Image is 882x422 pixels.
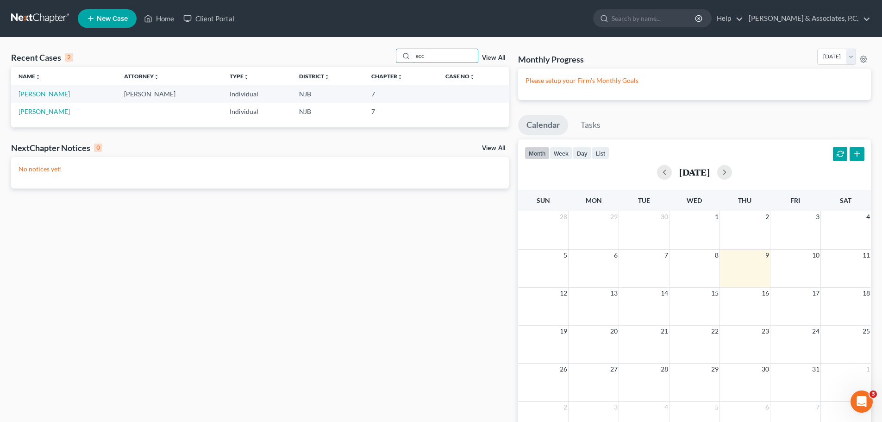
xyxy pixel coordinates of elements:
[815,402,820,413] span: 7
[761,364,770,375] span: 30
[609,288,619,299] span: 13
[559,288,568,299] span: 12
[19,164,501,174] p: No notices yet!
[469,74,475,80] i: unfold_more
[714,402,719,413] span: 5
[222,103,292,120] td: Individual
[764,402,770,413] span: 6
[572,115,609,135] a: Tasks
[117,85,222,102] td: [PERSON_NAME]
[563,402,568,413] span: 2
[154,74,159,80] i: unfold_more
[139,10,179,27] a: Home
[11,142,102,153] div: NextChapter Notices
[660,288,669,299] span: 14
[525,76,863,85] p: Please setup your Firm's Monthly Goals
[865,211,871,222] span: 4
[714,211,719,222] span: 1
[518,54,584,65] h3: Monthly Progress
[364,85,438,102] td: 7
[738,196,751,204] span: Thu
[862,250,871,261] span: 11
[19,90,70,98] a: [PERSON_NAME]
[609,364,619,375] span: 27
[364,103,438,120] td: 7
[559,326,568,337] span: 19
[761,326,770,337] span: 23
[811,326,820,337] span: 24
[518,115,568,135] a: Calendar
[714,250,719,261] span: 8
[612,10,696,27] input: Search by name...
[865,364,871,375] span: 1
[613,250,619,261] span: 6
[862,288,871,299] span: 18
[292,85,364,102] td: NJB
[482,145,505,151] a: View All
[35,74,41,80] i: unfold_more
[19,107,70,115] a: [PERSON_NAME]
[19,73,41,80] a: Nameunfold_more
[710,288,719,299] span: 15
[613,402,619,413] span: 3
[660,364,669,375] span: 28
[550,147,573,159] button: week
[324,74,330,80] i: unfold_more
[811,250,820,261] span: 10
[11,52,73,63] div: Recent Cases
[862,326,871,337] span: 25
[869,391,877,398] span: 3
[609,211,619,222] span: 29
[573,147,592,159] button: day
[559,211,568,222] span: 28
[525,147,550,159] button: month
[663,402,669,413] span: 4
[744,10,870,27] a: [PERSON_NAME] & Associates, P.C.
[292,103,364,120] td: NJB
[299,73,330,80] a: Districtunfold_more
[65,53,73,62] div: 2
[179,10,239,27] a: Client Portal
[790,196,800,204] span: Fri
[764,211,770,222] span: 2
[710,364,719,375] span: 29
[371,73,403,80] a: Chapterunfold_more
[230,73,249,80] a: Typeunfold_more
[811,288,820,299] span: 17
[840,196,851,204] span: Sat
[609,326,619,337] span: 20
[537,196,550,204] span: Sun
[811,364,820,375] span: 31
[710,326,719,337] span: 22
[660,211,669,222] span: 30
[559,364,568,375] span: 26
[638,196,650,204] span: Tue
[761,288,770,299] span: 16
[687,196,702,204] span: Wed
[397,74,403,80] i: unfold_more
[124,73,159,80] a: Attorneyunfold_more
[482,55,505,61] a: View All
[222,85,292,102] td: Individual
[712,10,743,27] a: Help
[445,73,475,80] a: Case Nounfold_more
[592,147,609,159] button: list
[563,250,568,261] span: 5
[244,74,249,80] i: unfold_more
[94,144,102,152] div: 0
[851,391,873,413] iframe: Intercom live chat
[663,250,669,261] span: 7
[815,211,820,222] span: 3
[413,49,478,63] input: Search by name...
[679,167,710,177] h2: [DATE]
[586,196,602,204] span: Mon
[764,250,770,261] span: 9
[97,15,128,22] span: New Case
[660,326,669,337] span: 21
